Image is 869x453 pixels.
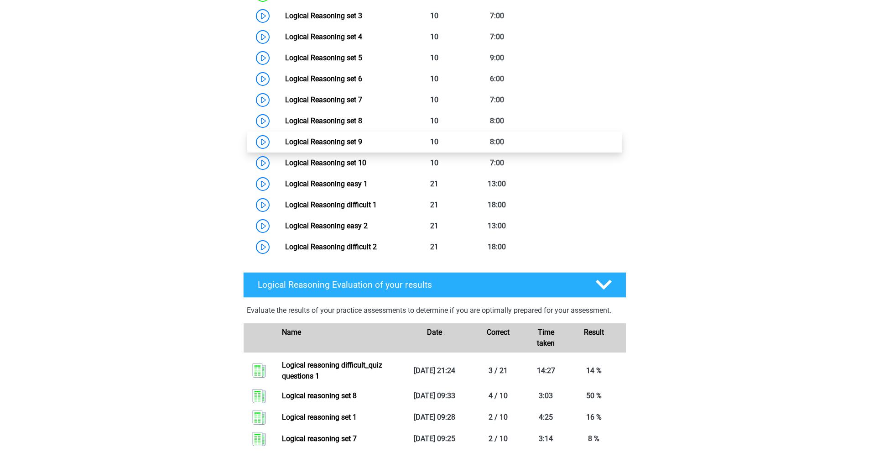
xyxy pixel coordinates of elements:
[282,434,357,443] a: Logical reasoning set 7
[282,391,357,400] a: Logical reasoning set 8
[285,200,377,209] a: Logical Reasoning difficult 1
[466,327,530,349] div: Correct
[285,11,362,20] a: Logical Reasoning set 3
[285,179,368,188] a: Logical Reasoning easy 1
[285,242,377,251] a: Logical Reasoning difficult 2
[285,221,368,230] a: Logical Reasoning easy 2
[530,327,562,349] div: Time taken
[285,74,362,83] a: Logical Reasoning set 6
[562,327,626,349] div: Result
[275,327,402,349] div: Name
[403,327,467,349] div: Date
[285,116,362,125] a: Logical Reasoning set 8
[285,158,366,167] a: Logical Reasoning set 10
[285,95,362,104] a: Logical Reasoning set 7
[282,361,382,380] a: Logical reasoning difficult_quiz questions 1
[239,272,630,298] a: Logical Reasoning Evaluation of your results
[247,305,623,316] p: Evaluate the results of your practice assessments to determine if you are optimally prepared for ...
[285,53,362,62] a: Logical Reasoning set 5
[285,32,362,41] a: Logical Reasoning set 4
[285,137,362,146] a: Logical Reasoning set 9
[282,413,357,421] a: Logical reasoning set 1
[258,279,581,290] h4: Logical Reasoning Evaluation of your results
